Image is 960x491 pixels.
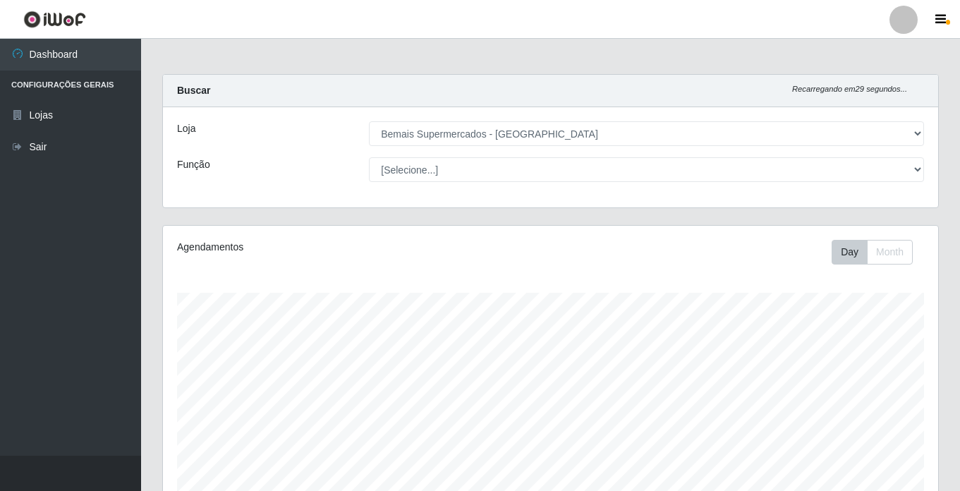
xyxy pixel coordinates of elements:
[792,85,907,93] i: Recarregando em 29 segundos...
[177,121,195,136] label: Loja
[832,240,924,265] div: Toolbar with button groups
[23,11,86,28] img: CoreUI Logo
[177,85,210,96] strong: Buscar
[177,240,476,255] div: Agendamentos
[832,240,868,265] button: Day
[832,240,913,265] div: First group
[177,157,210,172] label: Função
[867,240,913,265] button: Month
